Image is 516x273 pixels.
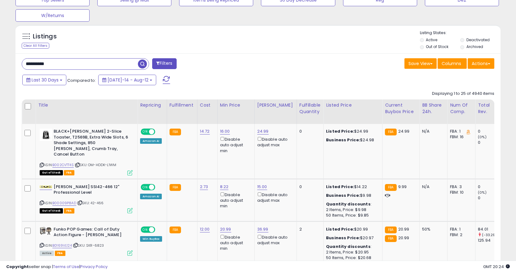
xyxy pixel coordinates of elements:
[40,251,54,256] span: All listings currently available for purchase on Amazon
[140,194,162,199] div: Amazon AI
[54,129,129,159] b: BLACK+[PERSON_NAME] 2-Slice Toaster, T2569B, Extra Wide Slots, 6 Shade Settings, 850 [PERSON_NAME...
[64,208,74,214] span: FBA
[15,9,90,22] button: W/Returns
[140,102,164,108] div: Repricing
[426,44,448,49] label: Out of Stock
[257,234,292,246] div: Disable auto adjust max
[200,102,215,108] div: Cost
[326,201,377,207] div: :
[40,129,133,174] div: ASIN:
[478,140,503,145] div: 0
[385,235,396,242] small: FBA
[422,184,443,190] div: N/A
[257,128,269,134] a: 24.99
[326,128,354,134] b: Listed Price:
[257,226,268,232] a: 36.99
[40,208,63,214] span: All listings that are currently out of stock and unavailable for purchase on Amazon
[154,129,164,134] span: OFF
[220,191,250,209] div: Disable auto adjust min
[326,235,377,241] div: $20.97
[52,243,72,248] a: B0169VL124
[170,129,181,135] small: FBA
[200,226,210,232] a: 12.00
[257,136,292,148] div: Disable auto adjust max
[257,184,267,190] a: 15.00
[200,184,208,190] a: 2.73
[22,43,49,49] div: Clear All Filters
[450,102,473,115] div: Num of Comp.
[326,184,377,190] div: $14.22
[478,129,503,134] div: 0
[299,129,319,134] div: 0
[466,37,490,42] label: Deactivated
[64,170,74,175] span: FBA
[326,192,360,198] b: Business Price:
[54,227,129,240] b: Funko POP Games: Call of Duty Action Figure - [PERSON_NAME]
[326,213,377,218] div: 50 Items, Price: $9.85
[468,58,494,69] button: Actions
[482,232,499,237] small: (-33.29%)
[73,243,104,248] span: | SKU: SKR-6823
[326,226,354,232] b: Listed Price:
[141,129,149,134] span: ON
[326,201,371,207] b: Quantity discounts
[40,184,133,213] div: ASIN:
[326,184,354,190] b: Listed Price:
[478,195,503,201] div: 0
[220,102,252,108] div: Min Price
[33,32,57,41] h5: Listings
[140,138,162,144] div: Amazon AI
[77,200,104,205] span: | SKU: 42-466
[326,193,377,198] div: $9.98
[108,77,148,83] span: [DATE]-14 - Aug-12
[450,129,470,134] div: FBA: 1
[32,77,59,83] span: Last 30 Days
[40,227,133,255] div: ASIN:
[478,134,487,139] small: (0%)
[385,184,396,191] small: FBA
[326,137,360,143] b: Business Price:
[154,227,164,232] span: OFF
[422,129,443,134] div: N/A
[55,251,65,256] span: FBA
[53,264,79,270] a: Terms of Use
[200,128,210,134] a: 14.72
[67,77,96,83] span: Compared to:
[426,37,437,42] label: Active
[40,170,63,175] span: All listings that are currently out of stock and unavailable for purchase on Amazon
[299,227,319,232] div: 2
[450,184,470,190] div: FBA: 3
[326,102,380,108] div: Listed Price
[404,58,437,69] button: Save View
[98,75,156,85] button: [DATE]-14 - Aug-12
[220,184,229,190] a: 8.22
[141,184,149,190] span: ON
[40,227,52,235] img: 51ARieqcELL._SL40_.jpg
[220,234,250,252] div: Disable auto adjust min
[442,60,461,67] span: Columns
[75,162,116,167] span: | SKU: OM-HDDK-L1WM
[326,129,377,134] div: $24.99
[170,227,181,233] small: FBA
[422,227,443,232] div: 50%
[385,129,396,135] small: FBA
[154,184,164,190] span: OFF
[152,58,176,69] button: Filters
[220,136,250,154] div: Disable auto adjust min
[299,102,321,115] div: Fulfillable Quantity
[326,249,377,255] div: 2 Items, Price: $20.95
[326,235,360,241] b: Business Price:
[398,235,409,241] span: 20.99
[220,226,231,232] a: 20.99
[450,227,470,232] div: FBA: 1
[326,227,377,232] div: $20.99
[420,30,501,36] p: Listing States:
[38,102,135,108] div: Title
[170,184,181,191] small: FBA
[483,264,510,270] span: 2025-09-12 20:24 GMT
[432,91,494,97] div: Displaying 1 to 25 of 4940 items
[438,58,467,69] button: Columns
[450,232,470,238] div: FBM: 2
[385,102,417,115] div: Current Buybox Price
[170,102,195,108] div: Fulfillment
